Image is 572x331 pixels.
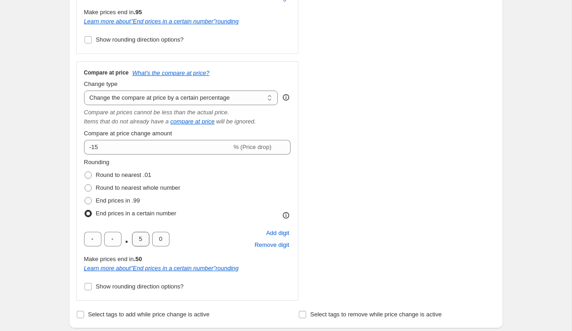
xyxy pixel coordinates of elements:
span: Change type [84,80,118,87]
span: Make prices end in [84,9,142,16]
a: Learn more about"End prices in a certain number"rounding [84,265,239,272]
input: ﹡ [104,232,122,246]
span: % (Price drop) [233,144,271,150]
i: Items that do not already have a [84,118,169,125]
button: Remove placeholder [253,239,291,251]
span: Select tags to add while price change is active [88,311,210,318]
b: .50 [134,256,142,262]
button: Add placeholder [265,227,291,239]
div: help [281,93,291,102]
input: ﹡ [132,232,149,246]
span: Show rounding direction options? [96,36,184,43]
span: Round to nearest .01 [96,171,151,178]
span: Make prices end in [84,256,142,262]
span: Show rounding direction options? [96,283,184,290]
i: Learn more about " End prices in a certain number " rounding [84,18,239,25]
span: . [124,232,129,246]
i: Learn more about " End prices in a certain number " rounding [84,265,239,272]
button: What's the compare at price? [132,69,210,76]
span: Add digit [266,229,289,238]
i: will be ignored. [216,118,256,125]
input: ﹡ [84,232,101,246]
span: Remove digit [254,240,289,250]
i: Compare at prices cannot be less than the actual price. [84,109,229,116]
a: Learn more about"End prices in a certain number"rounding [84,18,239,25]
span: Compare at price change amount [84,130,172,137]
span: End prices in a certain number [96,210,176,217]
span: Round to nearest whole number [96,184,180,191]
span: Select tags to remove while price change is active [310,311,442,318]
input: ﹡ [152,232,169,246]
button: compare at price [170,118,215,125]
h3: Compare at price [84,69,129,76]
span: Rounding [84,159,110,165]
input: -15 [84,140,232,155]
b: .95 [134,9,142,16]
span: End prices in .99 [96,197,140,204]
